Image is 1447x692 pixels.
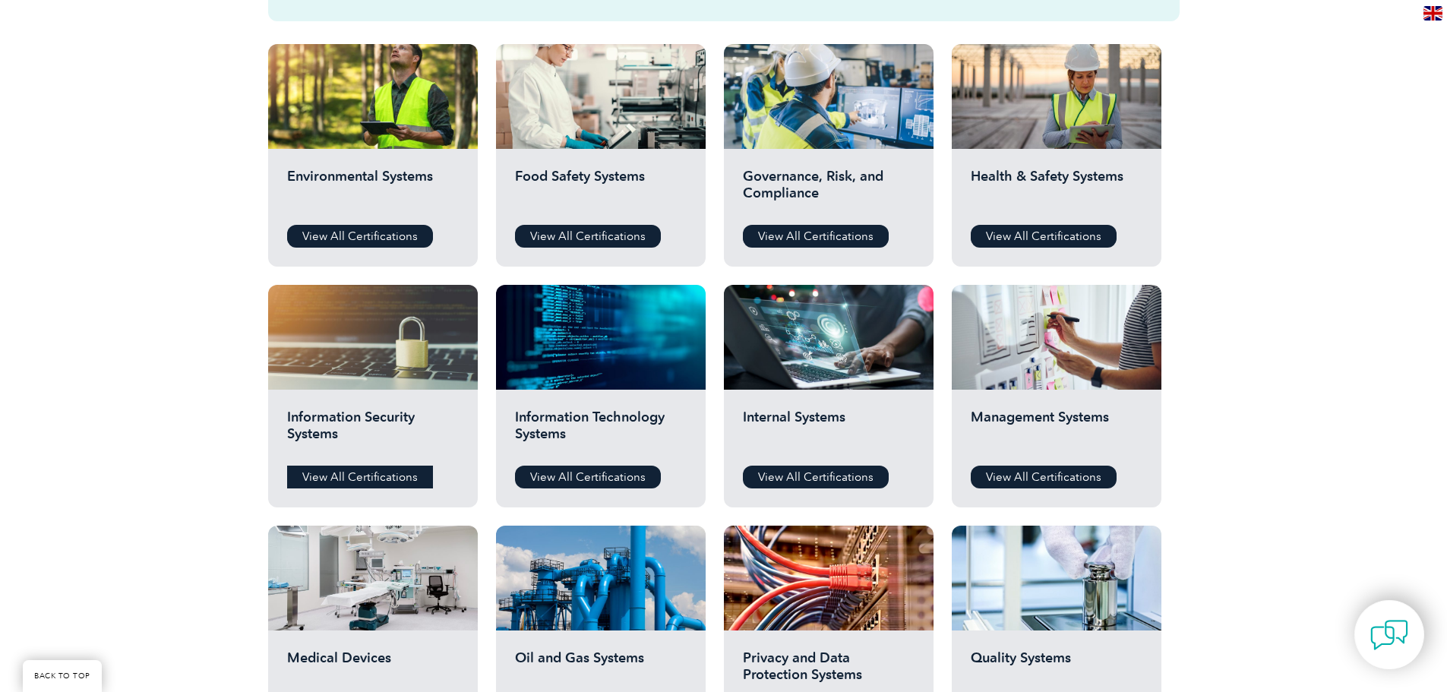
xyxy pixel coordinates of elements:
a: View All Certifications [971,225,1117,248]
a: View All Certifications [743,225,889,248]
h2: Food Safety Systems [515,168,687,213]
a: View All Certifications [515,225,661,248]
h2: Governance, Risk, and Compliance [743,168,915,213]
img: contact-chat.png [1370,616,1408,654]
a: View All Certifications [287,466,433,488]
h2: Health & Safety Systems [971,168,1142,213]
h2: Internal Systems [743,409,915,454]
h2: Information Security Systems [287,409,459,454]
a: View All Certifications [287,225,433,248]
h2: Information Technology Systems [515,409,687,454]
a: View All Certifications [971,466,1117,488]
h2: Management Systems [971,409,1142,454]
img: en [1423,6,1442,21]
a: BACK TO TOP [23,660,102,692]
h2: Environmental Systems [287,168,459,213]
a: View All Certifications [743,466,889,488]
a: View All Certifications [515,466,661,488]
